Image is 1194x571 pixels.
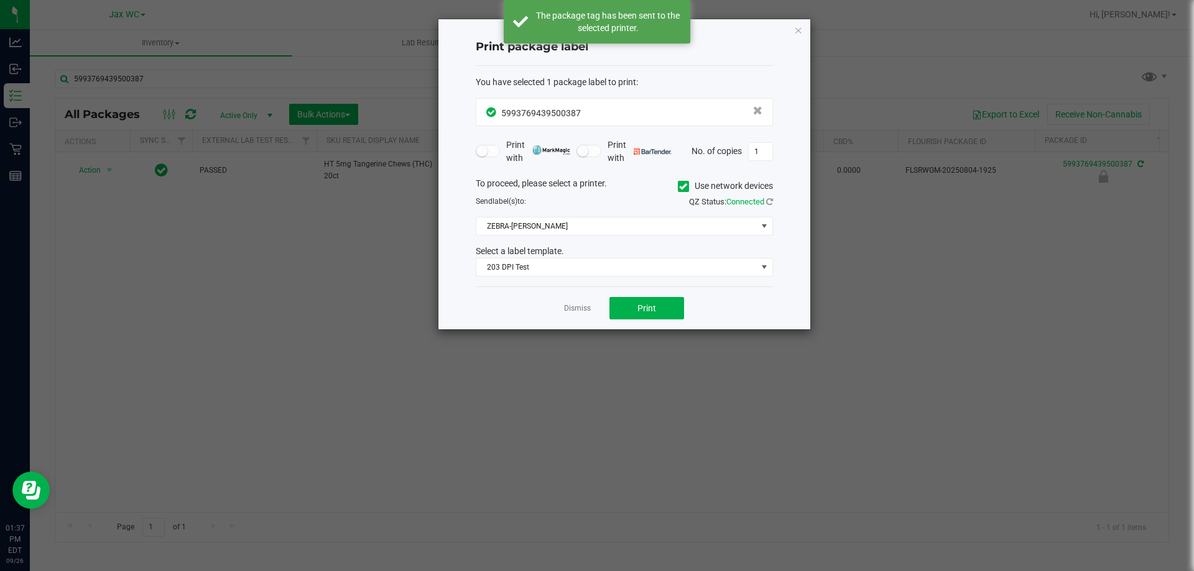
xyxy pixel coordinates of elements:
span: No. of copies [692,145,742,155]
span: 203 DPI Test [476,258,757,276]
div: Select a label template. [466,245,782,258]
h4: Print package label [476,39,773,55]
iframe: Resource center [12,472,50,509]
div: : [476,76,773,89]
span: Print [637,303,656,313]
button: Print [609,297,684,319]
img: mark_magic_cybra.png [532,145,570,155]
span: Print with [608,139,672,165]
span: Send to: [476,197,526,206]
span: You have selected 1 package label to print [476,77,636,87]
span: ZEBRA-[PERSON_NAME] [476,217,757,235]
span: label(s) [493,197,517,206]
label: Use network devices [678,180,773,193]
span: QZ Status: [689,197,773,206]
a: Dismiss [564,303,591,314]
div: The package tag has been sent to the selected printer. [535,9,681,34]
img: bartender.png [634,148,672,155]
span: Connected [726,197,764,206]
span: In Sync [486,106,498,119]
span: Print with [506,139,570,165]
span: 5993769439500387 [501,108,581,118]
div: To proceed, please select a printer. [466,177,782,196]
